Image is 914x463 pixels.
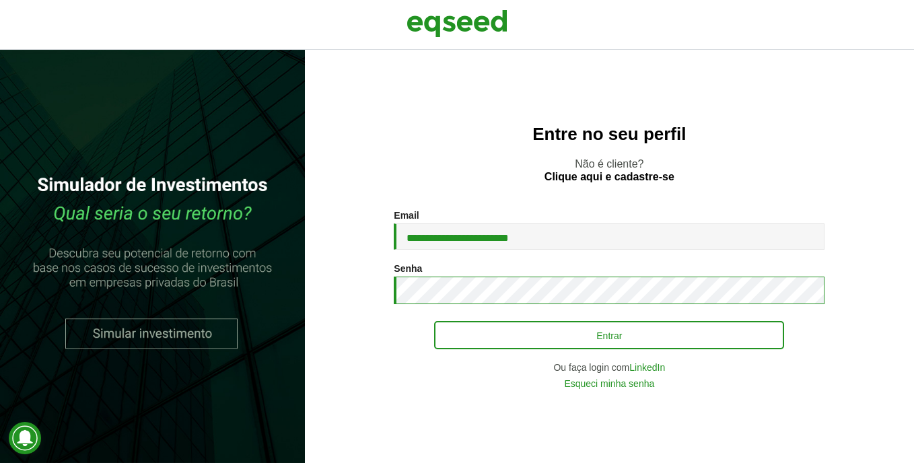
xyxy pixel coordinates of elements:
div: Ou faça login com [394,363,824,372]
label: Senha [394,264,422,273]
label: Email [394,211,419,220]
a: Clique aqui e cadastre-se [544,172,674,182]
h2: Entre no seu perfil [332,124,887,144]
a: LinkedIn [629,363,665,372]
button: Entrar [434,321,784,349]
img: EqSeed Logo [407,7,507,40]
p: Não é cliente? [332,157,887,183]
a: Esqueci minha senha [564,379,654,388]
